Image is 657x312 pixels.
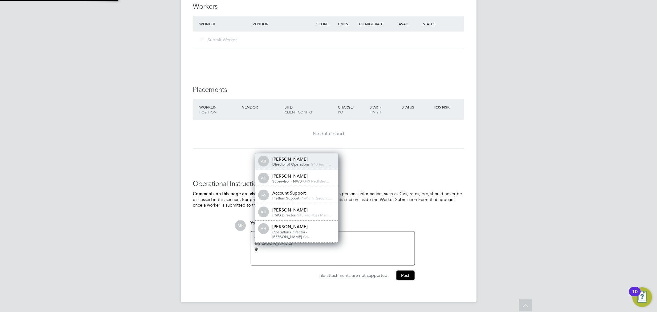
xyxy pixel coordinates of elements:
[201,37,237,43] button: Submit Worker
[251,18,315,29] div: Vendor
[303,234,312,239] span: G4…
[272,162,310,167] span: Director of Operations
[400,101,432,113] div: Status
[272,174,334,179] div: [PERSON_NAME]
[272,207,334,213] div: [PERSON_NAME]
[421,18,464,29] div: Status
[199,131,458,138] div: No data found
[632,292,638,300] div: 10
[251,220,415,231] div: say:
[259,174,269,183] span: AC
[432,101,453,113] div: IR35 Risk
[368,101,400,117] div: Start
[272,213,295,218] span: PMO Director
[251,221,258,226] span: You
[259,207,269,217] span: AD
[193,191,324,197] b: Comments on this page are visible to all Vendors in the Vacancy.
[198,101,241,117] div: Worker
[336,101,368,117] div: Charge
[370,105,381,114] span: / Finish
[303,179,329,184] span: G4S Facilities…
[272,224,334,230] div: [PERSON_NAME]
[259,157,269,166] span: AB
[302,234,303,239] span: -
[241,101,283,113] div: Vendor
[259,191,269,200] span: AS
[193,2,464,11] h3: Workers
[255,241,292,246] a: @[PERSON_NAME]
[285,105,312,114] span: / Client Config
[297,213,331,218] span: G4S Facilities Man…
[632,287,652,307] button: Open Resource Center, 10 new notifications
[259,224,269,234] span: AH
[319,273,389,278] span: File attachments are not supported.
[310,162,311,167] span: -
[255,235,411,262] div: ​
[272,230,307,240] span: Operations Director - [PERSON_NAME]
[299,196,301,201] span: -
[272,157,334,162] div: [PERSON_NAME]
[193,191,464,208] p: Worker's personal information, such as CVs, rates, etc, should never be discussed in this section...
[336,18,358,29] div: Cmts
[272,196,299,201] span: Pretium Support
[272,179,302,184] span: Supervisor - NWS
[198,18,251,29] div: Worker
[396,271,415,281] button: Post
[193,85,464,94] h3: Placements
[338,105,354,114] span: / PO
[255,241,411,246] div: ​
[193,180,464,189] h3: Operational Instructions & Comments
[302,179,303,184] span: -
[283,101,336,117] div: Site
[311,162,331,167] span: G4S Facili…
[295,213,297,218] span: -
[301,196,331,201] span: Pretium Resourc…
[358,18,390,29] div: Charge Rate
[235,220,246,231] span: MK
[315,18,336,29] div: Score
[390,18,422,29] div: Avail
[200,105,217,114] span: / Position
[272,191,334,196] div: Account Support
